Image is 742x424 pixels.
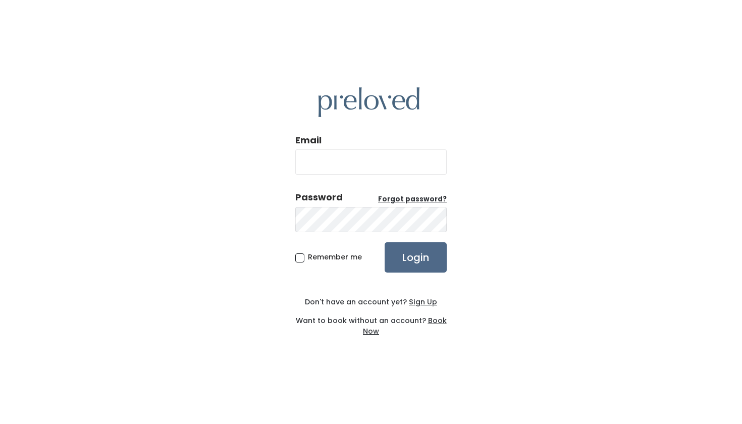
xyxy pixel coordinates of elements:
[295,297,447,307] div: Don't have an account yet?
[295,307,447,337] div: Want to book without an account?
[378,194,447,204] a: Forgot password?
[363,315,447,336] a: Book Now
[295,191,343,204] div: Password
[295,134,322,147] label: Email
[407,297,437,307] a: Sign Up
[319,87,419,117] img: preloved logo
[308,252,362,262] span: Remember me
[409,297,437,307] u: Sign Up
[385,242,447,273] input: Login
